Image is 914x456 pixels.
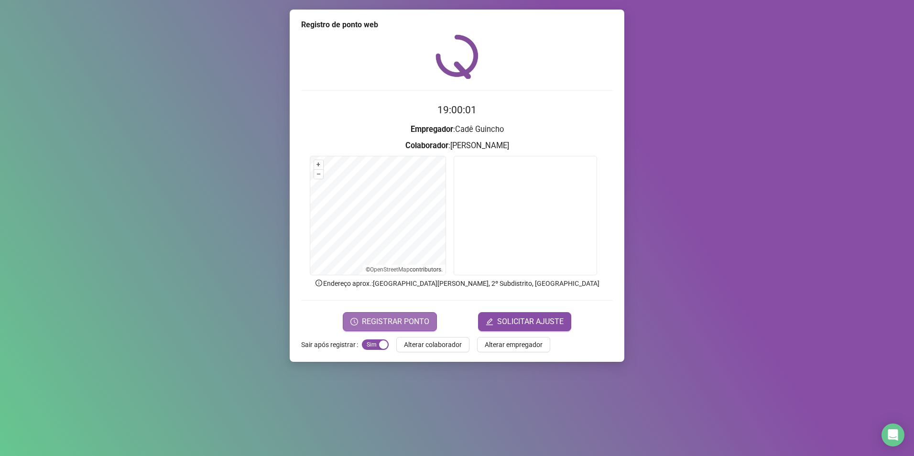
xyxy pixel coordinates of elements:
[478,312,571,331] button: editSOLICITAR AJUSTE
[497,316,564,327] span: SOLICITAR AJUSTE
[437,104,477,116] time: 19:00:01
[314,160,323,169] button: +
[301,140,613,152] h3: : [PERSON_NAME]
[301,337,362,352] label: Sair após registrar
[301,123,613,136] h3: : Cadê Guincho
[404,339,462,350] span: Alterar colaborador
[485,339,543,350] span: Alterar empregador
[486,318,493,326] span: edit
[435,34,479,79] img: QRPoint
[370,266,410,273] a: OpenStreetMap
[411,125,453,134] strong: Empregador
[396,337,469,352] button: Alterar colaborador
[314,170,323,179] button: –
[362,316,429,327] span: REGISTRAR PONTO
[301,278,613,289] p: Endereço aprox. : [GEOGRAPHIC_DATA][PERSON_NAME], 2º Subdistrito, [GEOGRAPHIC_DATA]
[315,279,323,287] span: info-circle
[350,318,358,326] span: clock-circle
[366,266,443,273] li: © contributors.
[301,19,613,31] div: Registro de ponto web
[405,141,448,150] strong: Colaborador
[881,423,904,446] div: Open Intercom Messenger
[343,312,437,331] button: REGISTRAR PONTO
[477,337,550,352] button: Alterar empregador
